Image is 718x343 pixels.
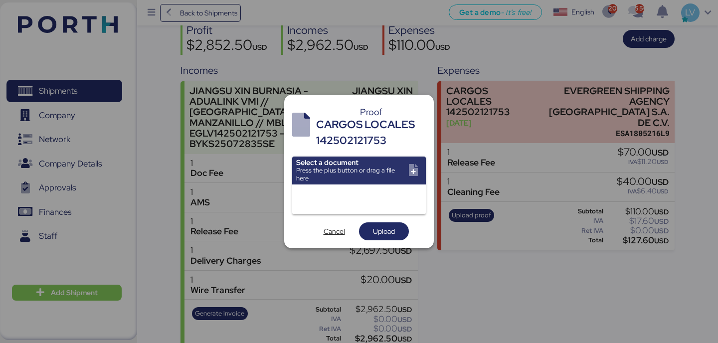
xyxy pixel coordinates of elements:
[373,225,395,237] span: Upload
[324,225,345,237] span: Cancel
[316,108,426,117] div: Proof
[316,117,426,149] div: CARGOS LOCALES 142502121753
[359,222,409,240] button: Upload
[309,222,359,240] button: Cancel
